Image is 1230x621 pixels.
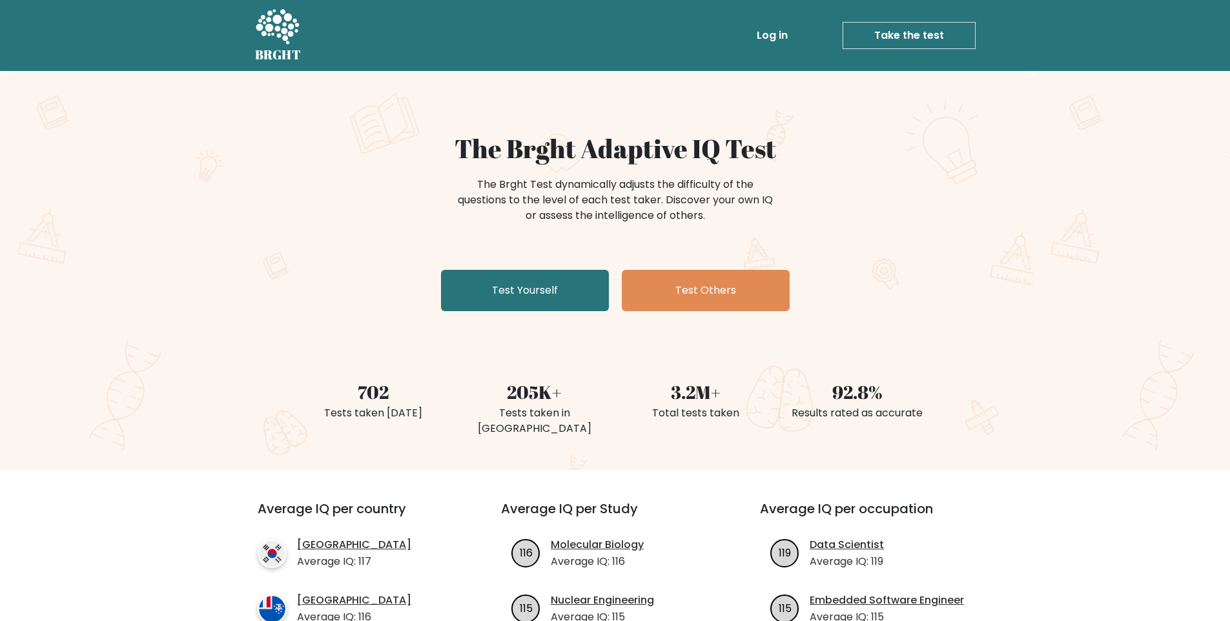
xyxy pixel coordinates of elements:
[623,405,769,421] div: Total tests taken
[520,545,533,560] text: 116
[297,554,411,569] p: Average IQ: 117
[551,593,654,608] a: Nuclear Engineering
[843,22,976,49] a: Take the test
[810,593,964,608] a: Embedded Software Engineer
[300,405,446,421] div: Tests taken [DATE]
[810,554,884,569] p: Average IQ: 119
[779,600,792,615] text: 115
[551,537,644,553] a: Molecular Biology
[297,537,411,553] a: [GEOGRAPHIC_DATA]
[752,23,793,48] a: Log in
[258,501,455,532] h3: Average IQ per country
[551,554,644,569] p: Average IQ: 116
[784,405,930,421] div: Results rated as accurate
[462,378,608,405] div: 205K+
[810,537,884,553] a: Data Scientist
[462,405,608,436] div: Tests taken in [GEOGRAPHIC_DATA]
[300,378,446,405] div: 702
[760,501,988,532] h3: Average IQ per occupation
[297,593,411,608] a: [GEOGRAPHIC_DATA]
[779,545,791,560] text: 119
[255,5,302,66] a: BRGHT
[784,378,930,405] div: 92.8%
[258,539,287,568] img: country
[623,378,769,405] div: 3.2M+
[622,270,790,311] a: Test Others
[300,133,930,164] h1: The Brght Adaptive IQ Test
[454,177,777,223] div: The Brght Test dynamically adjusts the difficulty of the questions to the level of each test take...
[255,47,302,63] h5: BRGHT
[520,600,533,615] text: 115
[441,270,609,311] a: Test Yourself
[501,501,729,532] h3: Average IQ per Study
